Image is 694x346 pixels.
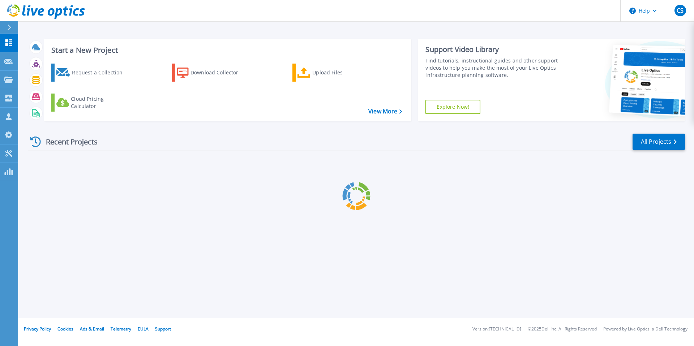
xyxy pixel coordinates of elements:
[72,65,130,80] div: Request a Collection
[28,133,107,151] div: Recent Projects
[71,95,129,110] div: Cloud Pricing Calculator
[111,326,131,332] a: Telemetry
[51,64,132,82] a: Request a Collection
[51,46,402,54] h3: Start a New Project
[472,327,521,332] li: Version: [TECHNICAL_ID]
[528,327,597,332] li: © 2025 Dell Inc. All Rights Reserved
[425,45,561,54] div: Support Video Library
[312,65,370,80] div: Upload Files
[425,57,561,79] div: Find tutorials, instructional guides and other support videos to help you make the most of your L...
[51,94,132,112] a: Cloud Pricing Calculator
[172,64,253,82] a: Download Collector
[292,64,373,82] a: Upload Files
[24,326,51,332] a: Privacy Policy
[603,327,687,332] li: Powered by Live Optics, a Dell Technology
[190,65,248,80] div: Download Collector
[155,326,171,332] a: Support
[57,326,73,332] a: Cookies
[138,326,149,332] a: EULA
[425,100,480,114] a: Explore Now!
[80,326,104,332] a: Ads & Email
[368,108,402,115] a: View More
[633,134,685,150] a: All Projects
[677,8,684,13] span: CS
